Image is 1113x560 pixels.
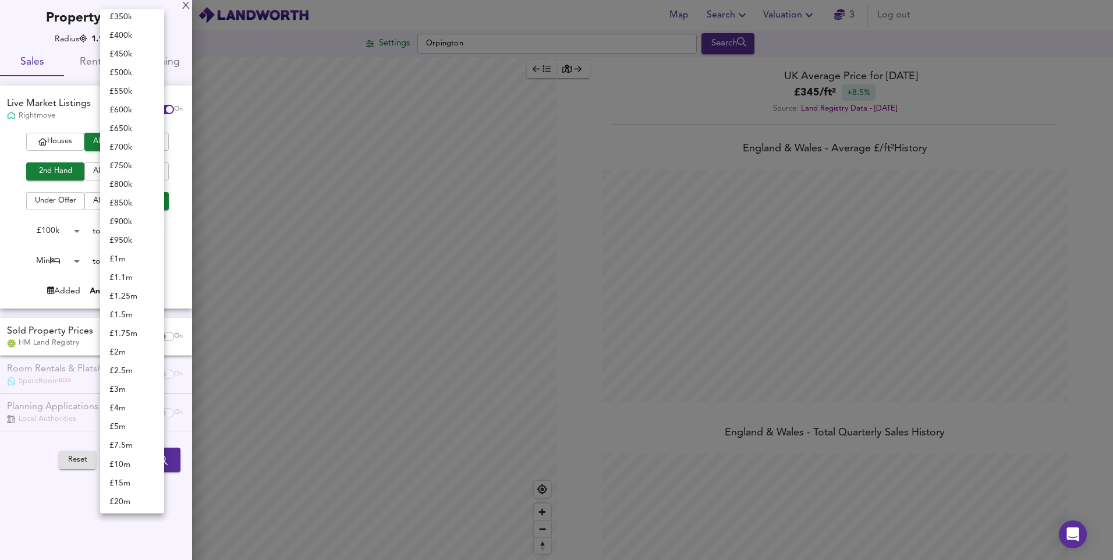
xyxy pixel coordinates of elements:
[100,474,164,492] li: £ 15m
[100,268,164,287] li: £ 1.1m
[100,194,164,212] li: £ 850k
[100,250,164,268] li: £ 1m
[100,82,164,101] li: £ 550k
[100,380,164,399] li: £ 3m
[100,361,164,380] li: £ 2.5m
[100,511,164,530] li: £ 50m
[1059,520,1087,548] div: Open Intercom Messenger
[100,324,164,343] li: £ 1.75m
[100,455,164,474] li: £ 10m
[100,101,164,119] li: £ 600k
[100,175,164,194] li: £ 800k
[100,45,164,63] li: £ 450k
[100,119,164,138] li: £ 650k
[100,138,164,157] li: £ 700k
[100,436,164,455] li: £ 7.5m
[100,417,164,436] li: £ 5m
[100,306,164,324] li: £ 1.5m
[100,212,164,231] li: £ 900k
[100,231,164,250] li: £ 950k
[100,157,164,175] li: £ 750k
[100,492,164,511] li: £ 20m
[100,343,164,361] li: £ 2m
[100,399,164,417] li: £ 4m
[100,63,164,82] li: £ 500k
[100,26,164,45] li: £ 400k
[100,8,164,26] li: £ 350k
[100,287,164,306] li: £ 1.25m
